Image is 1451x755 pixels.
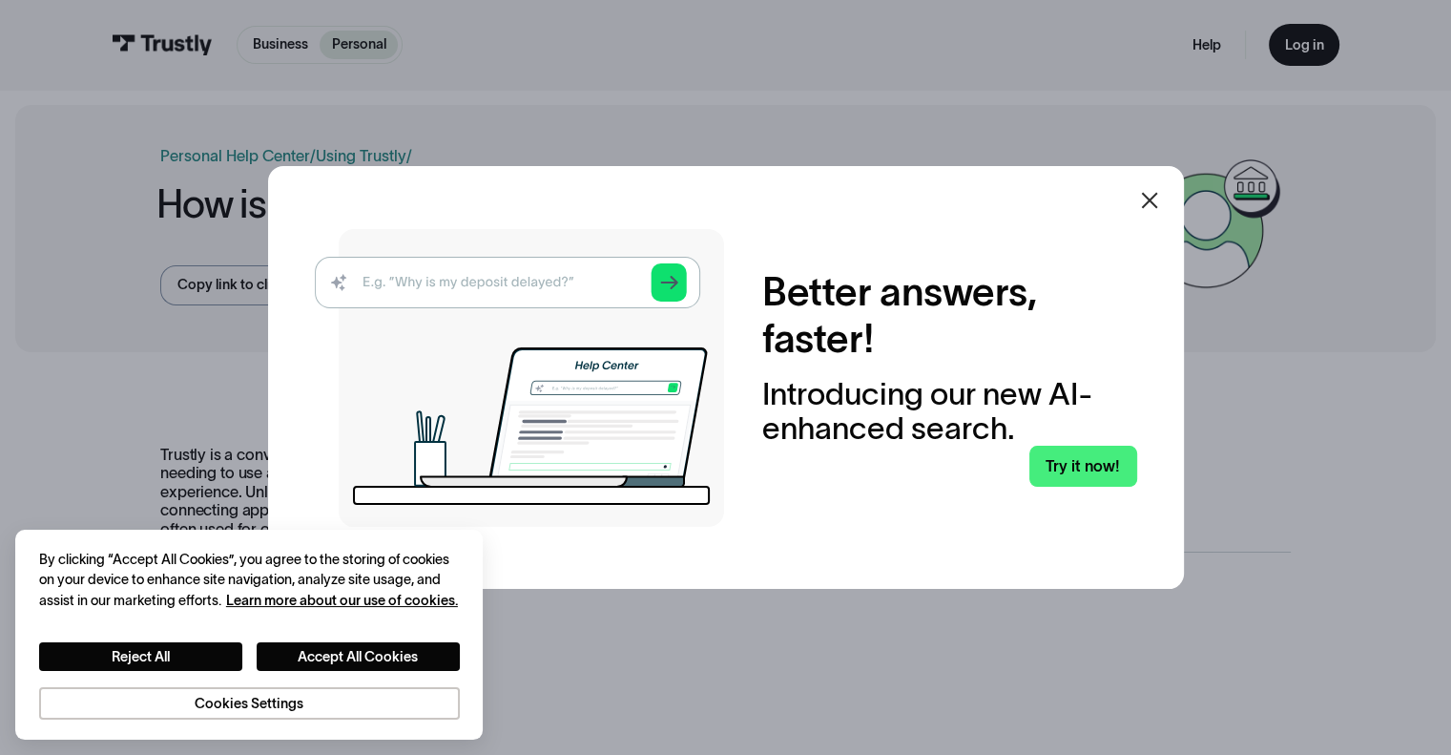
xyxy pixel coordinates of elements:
button: Cookies Settings [39,687,460,721]
a: More information about your privacy, opens in a new tab [226,593,458,608]
div: By clicking “Accept All Cookies”, you agree to the storing of cookies on your device to enhance s... [39,550,460,611]
a: Try it now! [1029,446,1137,487]
button: Reject All [39,642,242,672]
button: Accept All Cookies [257,642,460,672]
div: Privacy [39,550,460,721]
div: Cookie banner [15,530,483,739]
h2: Better answers, faster! [762,268,1136,362]
div: Introducing our new AI-enhanced search. [762,377,1136,446]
